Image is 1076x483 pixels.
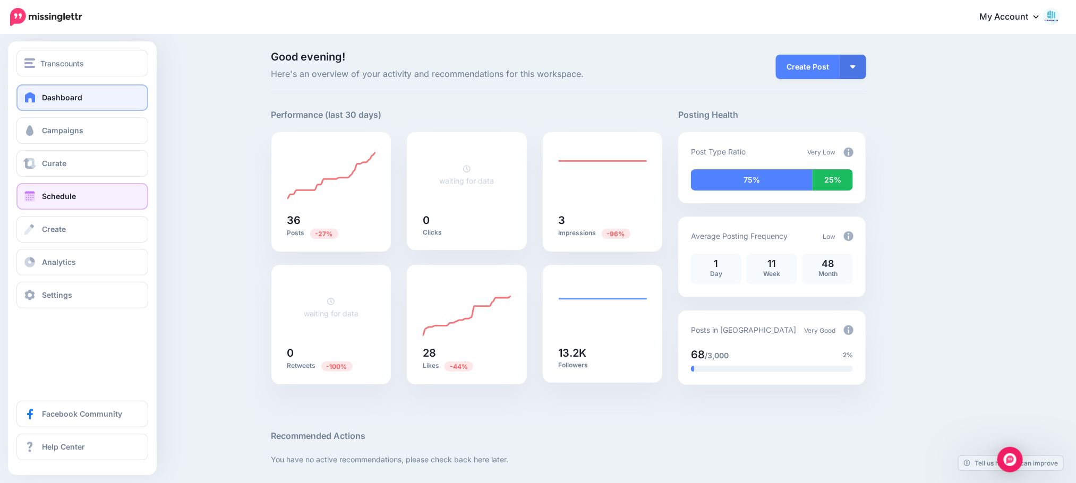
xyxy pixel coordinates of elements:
[691,366,694,372] div: 2% of your posts in the last 30 days have been from Drip Campaigns
[42,126,83,135] span: Campaigns
[310,229,338,239] span: Previous period: 49
[850,65,856,68] img: arrow-down-white.png
[602,229,630,239] span: Previous period: 76
[423,228,511,237] p: Clicks
[691,324,796,336] p: Posts in [GEOGRAPHIC_DATA]
[16,150,148,177] a: Curate
[559,228,647,238] p: Impressions
[691,348,705,361] span: 68
[42,290,72,299] span: Settings
[271,429,866,443] h5: Recommended Actions
[959,456,1063,470] a: Tell us how we can improve
[678,108,866,122] h5: Posting Health
[42,257,76,266] span: Analytics
[271,67,663,81] span: Here's an overview of your activity and recommendations for this workspace.
[287,215,375,226] h5: 36
[16,84,148,111] a: Dashboard
[16,183,148,210] a: Schedule
[844,325,853,335] img: info-circle-grey.png
[844,148,853,157] img: info-circle-grey.png
[16,401,148,427] a: Facebook Community
[710,270,722,278] span: Day
[10,8,82,26] img: Missinglettr
[287,361,375,371] p: Retweets
[16,117,148,144] a: Campaigns
[705,351,729,360] span: /3,000
[271,50,346,63] span: Good evening!
[16,434,148,460] a: Help Center
[691,169,813,191] div: 75% of your posts in the last 30 days have been from Drip Campaigns
[439,164,494,185] a: waiting for data
[997,447,1023,472] div: Open Intercom Messenger
[42,225,66,234] span: Create
[287,228,375,238] p: Posts
[423,361,511,371] p: Likes
[823,232,836,240] span: Low
[42,442,85,451] span: Help Center
[844,231,853,241] img: info-circle-grey.png
[271,453,866,465] p: You have no active recommendations, please check back here later.
[16,50,148,76] button: Transcounts
[423,215,511,226] h5: 0
[16,249,148,275] a: Analytics
[42,409,122,418] span: Facebook Community
[691,230,788,242] p: Average Posting Frequency
[445,361,473,372] span: Previous period: 50
[24,58,35,68] img: menu.png
[559,348,647,358] h5: 13.2K
[42,192,76,201] span: Schedule
[321,361,353,372] span: Previous period: 7
[808,259,848,269] p: 48
[304,297,358,318] a: waiting for data
[287,348,375,358] h5: 0
[559,361,647,369] p: Followers
[843,350,853,360] span: 2%
[818,270,838,278] span: Month
[752,259,792,269] p: 11
[40,57,84,70] span: Transcounts
[423,348,511,358] h5: 28
[776,55,840,79] a: Create Post
[16,216,148,243] a: Create
[271,108,382,122] h5: Performance (last 30 days)
[42,93,82,102] span: Dashboard
[764,270,781,278] span: Week
[16,282,148,308] a: Settings
[969,4,1060,30] a: My Account
[691,145,746,158] p: Post Type Ratio
[559,215,647,226] h5: 3
[42,159,66,168] span: Curate
[808,148,836,156] span: Very Low
[805,326,836,334] span: Very Good
[696,259,736,269] p: 1
[813,169,853,191] div: 25% of your posts in the last 30 days were manually created (i.e. were not from Drip Campaigns or...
